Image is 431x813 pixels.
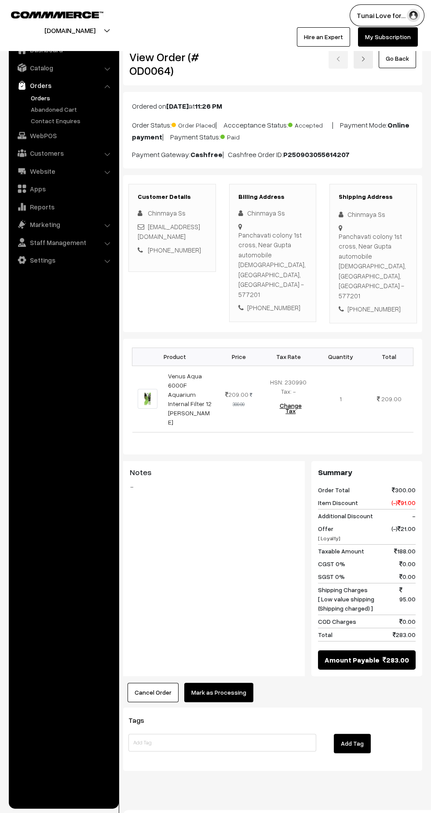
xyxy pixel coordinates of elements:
[318,511,373,520] span: Additional Discount
[260,348,317,366] th: Tax Rate
[195,102,222,110] b: 11:26 PM
[166,102,189,110] b: [DATE]
[138,223,200,241] a: [EMAIL_ADDRESS][DOMAIN_NAME]
[393,630,416,639] span: 283.00
[381,395,402,403] span: 209.00
[399,572,416,581] span: 0.00
[130,481,298,492] blockquote: -
[130,468,298,477] h3: Notes
[11,60,116,76] a: Catalog
[361,56,366,62] img: right-arrow.png
[339,231,408,301] div: Panchavati colony 1st cross, Near Gupta automobile [DEMOGRAPHIC_DATA], [GEOGRAPHIC_DATA], [GEOGRA...
[11,216,116,232] a: Marketing
[129,50,216,77] h2: View Order (# OD0064)
[318,535,340,542] span: [ Loyalty]
[148,209,186,217] span: Chinmaya Ss
[128,716,155,725] span: Tags
[339,209,408,220] div: Chinmaya Ss
[340,395,342,403] span: 1
[297,27,350,47] a: Hire an Expert
[190,150,223,159] b: Cashfree
[11,252,116,268] a: Settings
[317,348,365,366] th: Quantity
[365,348,413,366] th: Total
[132,101,413,111] p: Ordered on at
[379,49,416,68] a: Go Back
[168,372,212,426] a: Venus Aqua 6000F Aquarium Internal Filter 12 [PERSON_NAME]
[339,193,408,201] h3: Shipping Address
[399,617,416,626] span: 0.00
[184,683,253,702] button: Mark as Processing
[138,193,207,201] h3: Customer Details
[238,193,307,201] h3: Billing Address
[11,9,88,19] a: COMMMERCE
[29,116,116,125] a: Contact Enquires
[29,105,116,114] a: Abandoned Cart
[11,77,116,93] a: Orders
[318,585,399,613] span: Shipping Charges [ Low value shipping (Shipping charged) ]
[399,585,416,613] span: 95.00
[391,498,416,507] span: (-) 91.00
[270,396,311,421] button: Change Tax
[283,150,350,159] b: P250903055614207
[318,524,340,542] span: Offer
[132,149,413,160] p: Payment Gateway: | Cashfree Order ID:
[11,11,103,18] img: COMMMERCE
[399,559,416,568] span: 0.00
[334,734,371,753] button: Add Tag
[325,655,380,665] span: Amount Payable
[11,145,116,161] a: Customers
[138,389,157,409] img: 150203944-108145080-1593075026.jpg
[288,118,332,130] span: Accepted
[11,181,116,197] a: Apps
[132,348,217,366] th: Product
[225,391,248,398] span: 209.00
[29,93,116,103] a: Orders
[238,230,307,300] div: Panchavati colony 1st cross, Near Gupta automobile [DEMOGRAPHIC_DATA], [GEOGRAPHIC_DATA], [GEOGRA...
[217,348,260,366] th: Price
[412,511,416,520] span: -
[14,19,126,41] button: [DOMAIN_NAME]
[318,485,350,494] span: Order Total
[270,378,307,395] span: HSN: 230990 Tax: -
[383,655,409,665] span: 283.00
[132,118,413,142] p: Order Status: | Accceptance Status: | Payment Mode: | Payment Status:
[220,130,264,142] span: Paid
[350,4,424,26] button: Tunai Love for…
[339,304,408,314] div: [PHONE_NUMBER]
[407,9,420,22] img: user
[11,128,116,143] a: WebPOS
[394,546,416,556] span: 188.00
[318,498,358,507] span: Item Discount
[318,559,345,568] span: CGST 0%
[318,572,345,581] span: SGST 0%
[11,163,116,179] a: Website
[392,485,416,494] span: 300.00
[238,303,307,313] div: [PHONE_NUMBER]
[128,683,179,702] button: Cancel Order
[238,208,307,218] div: Chinmaya Ss
[318,617,356,626] span: COD Charges
[128,734,316,751] input: Add Tag
[172,118,215,130] span: Order Placed
[318,468,416,477] h3: Summary
[318,630,332,639] span: Total
[358,27,418,47] a: My Subscription
[11,234,116,250] a: Staff Management
[233,392,252,407] strike: 300.00
[11,199,116,215] a: Reports
[148,246,201,254] a: [PHONE_NUMBER]
[318,546,364,556] span: Taxable Amount
[391,524,416,542] span: (-) 21.00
